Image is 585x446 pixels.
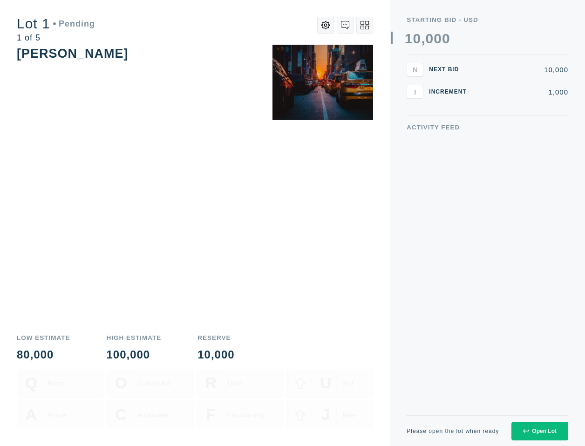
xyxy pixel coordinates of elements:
div: Lot 1 [17,17,95,31]
div: 0 [426,32,434,46]
div: , [421,32,425,171]
div: Reserve [197,335,234,341]
div: Low Estimate [17,335,70,341]
div: High Estimate [106,335,161,341]
div: Activity Feed [407,124,568,131]
div: 0 [413,32,422,46]
div: 10,000 [197,349,234,360]
div: Increment [429,89,471,95]
div: Starting Bid - USD [407,17,568,23]
div: Next Bid [429,67,471,72]
div: Please open the lot when ready [407,428,499,434]
div: 1,000 [476,88,568,95]
div: 0 [434,32,442,46]
span: I [414,88,416,96]
button: I [407,85,423,99]
div: 80,000 [17,349,70,360]
button: N [407,63,423,77]
div: [PERSON_NAME] [17,47,129,61]
div: 0 [442,32,450,46]
div: Open Lot [523,428,557,434]
button: Open Lot [511,422,568,440]
div: 100,000 [106,349,161,360]
div: 1 [405,32,413,46]
span: N [413,66,418,74]
div: 10,000 [476,66,568,73]
div: 1 of 5 [17,34,95,42]
div: Pending [53,20,95,28]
